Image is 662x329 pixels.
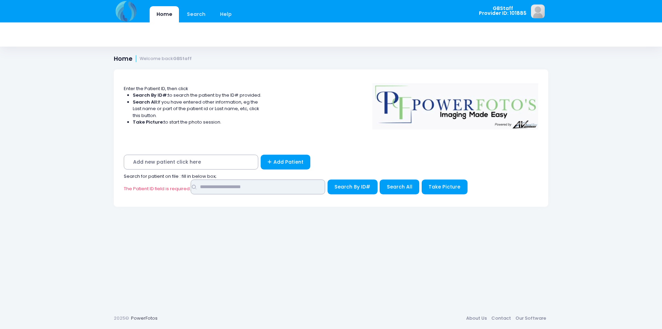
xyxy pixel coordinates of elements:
img: image [531,4,545,18]
button: Take Picture [422,180,468,194]
h1: Home [114,55,192,62]
span: Add new patient click here [124,155,258,170]
span: Search for patient on file : fill in below box; [124,173,217,180]
img: Logo [369,78,542,129]
a: Our Software [513,312,548,325]
span: Enter the Patient ID, then click [124,85,188,92]
li: to start the photo session. [133,119,262,126]
span: GBStaff Provider ID: 101885 [479,6,526,16]
a: Contact [489,312,513,325]
a: About Us [464,312,489,325]
strong: GBStaff [173,56,192,61]
span: 2025© [114,315,129,321]
a: PowerFotos [131,315,158,321]
a: Home [150,6,179,22]
li: If you have entered other information, eg the Last name or part of the patient id or Last name, e... [133,99,262,119]
strong: Take Picture: [133,119,164,125]
a: Help [213,6,239,22]
small: Welcome back [140,56,192,61]
li: to search the patient by the ID# provided. [133,92,262,99]
button: Search All [380,180,419,194]
span: Search All [387,183,412,190]
strong: Search By ID#: [133,92,168,98]
span: The Patient ID field is required. [124,185,191,192]
button: Search By ID# [328,180,378,194]
a: Add Patient [261,155,311,170]
span: Search By ID# [334,183,370,190]
span: Take Picture [429,183,460,190]
strong: Search All: [133,99,158,105]
a: Search [180,6,212,22]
